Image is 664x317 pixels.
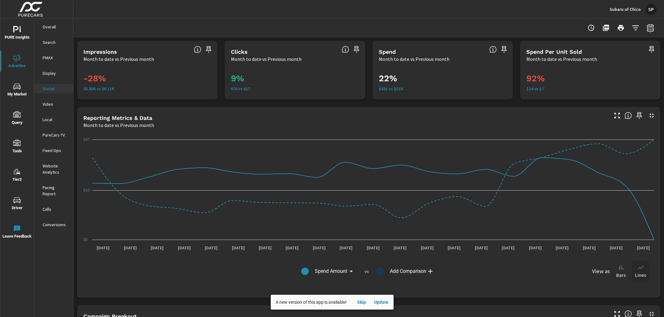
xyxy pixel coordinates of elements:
span: Spend Amount [315,268,347,274]
p: 35,849 vs 50,109 [83,86,211,91]
p: [DATE] [524,245,546,251]
span: The amount of money spent on advertising during the period. [489,46,497,53]
h3: -28% [83,73,211,84]
span: Advertise [2,54,32,70]
p: Conversions [43,222,68,228]
button: Update [371,297,391,307]
p: vs [357,268,376,274]
button: Select Date Range [644,22,657,34]
h5: Spend [379,49,396,55]
p: Website Analytics [43,163,68,175]
div: Add Comparison [386,266,436,277]
p: $14 vs $7 [526,86,654,91]
h6: View as [592,268,610,274]
p: Pacing Report [43,184,68,197]
div: Display [34,69,73,78]
p: [DATE] [308,245,330,251]
h5: Reporting Metrics & Data [83,115,152,121]
span: A new version of this app is available! [276,300,347,305]
button: Skip [352,297,371,307]
span: Update [374,299,389,305]
div: Website Analytics [34,161,73,177]
h5: Spend Per Unit Sold [526,49,582,55]
span: Save this to your personalized report [634,111,644,120]
div: PureCars TV [34,130,73,140]
p: [DATE] [362,245,384,251]
div: nav menu [0,19,34,246]
button: Make Fullscreen [612,111,622,120]
p: [DATE] [443,245,465,251]
h3: 92% [526,73,654,84]
p: [DATE] [578,245,600,251]
div: Spend Amount [311,266,357,277]
p: Month to date vs Previous month [526,55,597,63]
span: The number of times an ad was clicked by a consumer. [342,46,349,53]
p: [DATE] [605,245,627,251]
p: $631 vs $516 [379,86,507,91]
p: PMAX [43,55,68,61]
p: Social [43,86,68,92]
p: Video [43,101,68,107]
p: Local [43,116,68,123]
p: Lines [635,271,646,279]
p: [DATE] [281,245,303,251]
h5: Clicks [231,49,248,55]
p: [DATE] [200,245,222,251]
button: Minimize Widget [647,111,657,120]
p: 670 vs 617 [231,86,359,91]
p: Calls [43,206,68,212]
text: $23 [83,188,90,192]
p: [DATE] [92,245,114,251]
text: $47 [83,137,90,142]
span: PURE Insights [2,26,32,41]
p: Month to date vs Previous month [83,55,154,63]
p: Display [43,70,68,76]
p: Search [43,39,68,45]
text: $0 [83,238,88,242]
span: Save this to your personalized report [204,44,214,54]
span: My Market [2,83,32,98]
div: Video [34,99,73,109]
h3: 22% [379,73,507,84]
div: Fixed Ops [34,146,73,155]
p: [DATE] [173,245,195,251]
span: Tier2 [2,168,32,183]
div: Calls [34,205,73,214]
p: [DATE] [146,245,168,251]
p: [DATE] [470,245,492,251]
p: [DATE] [633,245,654,251]
div: Social [34,84,73,93]
p: PureCars TV [43,132,68,138]
p: Subaru of Chico [610,6,641,12]
span: Leave Feedback [2,225,32,240]
p: [DATE] [389,245,411,251]
div: Search [34,38,73,47]
div: Conversions [34,220,73,229]
span: Save this to your personalized report [352,44,361,54]
button: "Export Report to PDF" [600,22,612,34]
p: [DATE] [119,245,141,251]
button: Apply Filters [629,22,642,34]
p: [DATE] [254,245,276,251]
span: The number of times an ad was shown on your behalf. [194,46,201,53]
div: PMAX [34,53,73,62]
span: Skip [354,299,369,305]
p: [DATE] [416,245,438,251]
span: Understand Social data over time and see how metrics compare to each other. [624,112,632,119]
p: Month to date vs Previous month [379,55,449,63]
p: Fixed Ops [43,147,68,154]
span: Query [2,111,32,126]
span: Driver [2,197,32,212]
span: Tools [2,140,32,155]
span: Add Comparison [390,268,426,274]
p: Month to date vs Previous month [231,55,302,63]
button: Print Report [615,22,627,34]
p: Month to date vs Previous month [83,121,154,129]
p: [DATE] [335,245,357,251]
div: Overall [34,22,73,32]
h3: 9% [231,73,359,84]
p: Overall [43,24,68,30]
p: [DATE] [551,245,573,251]
div: Local [34,115,73,124]
span: Save this to your personalized report [647,44,657,54]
